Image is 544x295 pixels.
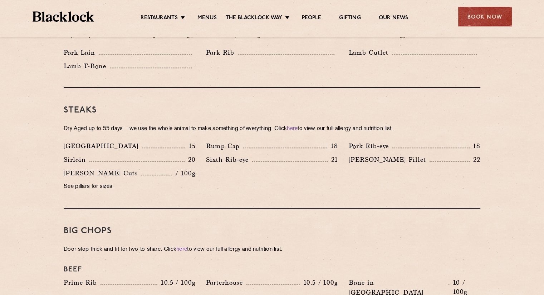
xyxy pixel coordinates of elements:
[33,11,94,22] img: BL_Textured_Logo-footer-cropped.svg
[185,141,196,151] p: 15
[64,124,480,134] p: Dry Aged up to 55 days − we use the whole animal to make something of everything. Click to view o...
[64,182,195,192] p: See pillars for sizes
[64,155,89,165] p: Sirloin
[339,15,361,22] a: Gifting
[197,15,217,22] a: Menus
[64,141,142,151] p: [GEOGRAPHIC_DATA]
[64,265,480,274] h4: Beef
[64,245,480,255] p: Door-stop-thick and fit for two-to-share. Click to view our full allergy and nutrition list.
[206,155,252,165] p: Sixth Rib-eye
[172,169,195,178] p: / 100g
[458,7,512,26] div: Book Now
[226,15,282,22] a: The Blacklock Way
[176,247,187,252] a: here
[349,47,392,57] p: Lamb Cutlet
[379,15,408,22] a: Our News
[206,277,246,287] p: Porterhouse
[64,226,480,236] h3: Big Chops
[470,155,480,164] p: 22
[470,141,480,151] p: 18
[328,155,338,164] p: 21
[206,141,243,151] p: Rump Cap
[349,141,392,151] p: Pork Rib-eye
[185,155,196,164] p: 20
[141,15,178,22] a: Restaurants
[300,278,338,287] p: 10.5 / 100g
[64,106,480,115] h3: Steaks
[64,168,141,178] p: [PERSON_NAME] Cuts
[206,47,238,57] p: Pork Rib
[64,277,101,287] p: Prime Rib
[302,15,321,22] a: People
[64,61,110,71] p: Lamb T-Bone
[327,141,338,151] p: 18
[157,278,195,287] p: 10.5 / 100g
[349,155,430,165] p: [PERSON_NAME] Fillet
[64,47,99,57] p: Pork Loin
[287,126,298,131] a: here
